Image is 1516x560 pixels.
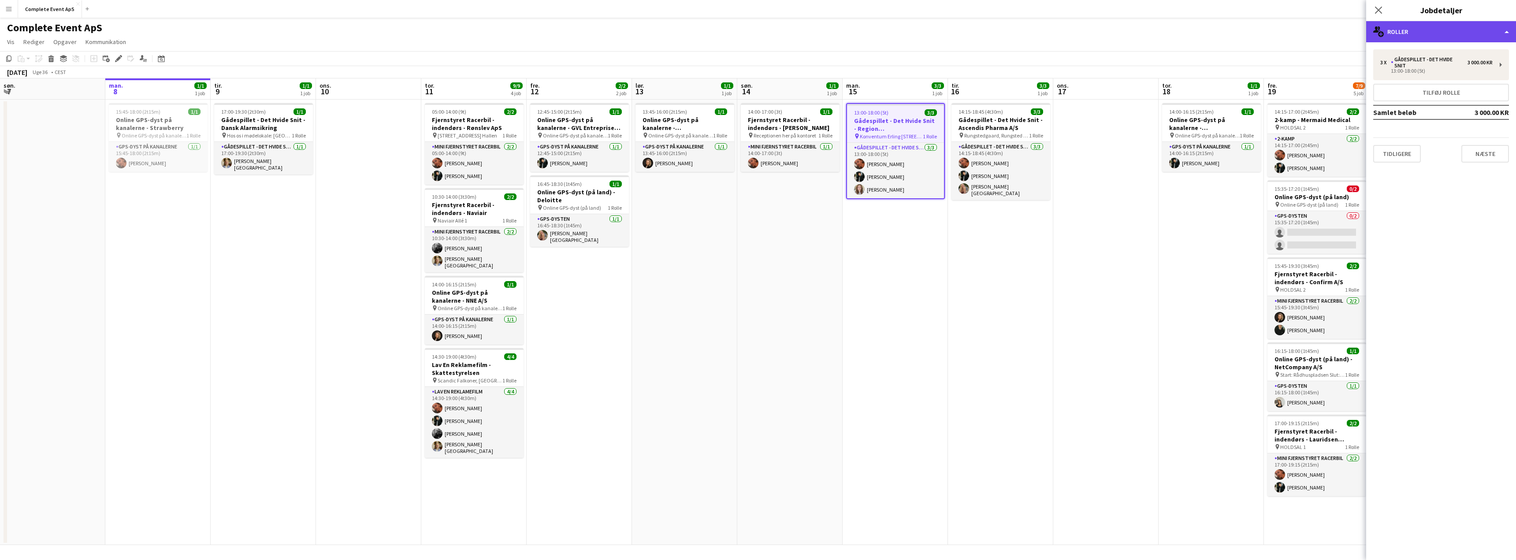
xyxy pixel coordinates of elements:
[432,108,466,115] span: 05:00-14:00 (9t)
[1267,427,1366,443] h3: Fjernstyret Racerbil - indendørs - Lauridsen Handel & Import
[1162,142,1261,172] app-card-role: GPS-dyst på kanalerne1/114:00-16:15 (2t15m)[PERSON_NAME]
[109,103,208,172] div: 15:45-18:00 (2t15m)1/1Online GPS-dyst på kanalerne - Strawberry Online GPS-dyst på kanalerne1 Rol...
[20,36,48,48] a: Rediger
[1031,108,1043,115] span: 3/3
[432,193,476,200] span: 10:30-14:00 (3t30m)
[7,68,27,77] div: [DATE]
[1391,56,1468,69] div: Gådespillet - Det Hvide Snit
[608,204,622,211] span: 1 Rolle
[425,361,524,377] h3: Lav En Reklamefilm - Skattestyrelsen
[425,387,524,458] app-card-role: Lav En Reklamefilm4/414:30-19:00 (4t30m)[PERSON_NAME][PERSON_NAME][PERSON_NAME][PERSON_NAME][GEOG...
[214,103,313,174] div: 17:00-19:30 (2t30m)1/1Gådespillet - Det Hvide Snit - Dansk Alarmsikring Hos os i mødelokale: [GEO...
[643,108,687,115] span: 13:45-16:00 (2t15m)
[1169,108,1214,115] span: 14:00-16:15 (2t15m)
[635,82,644,89] span: lør.
[504,108,516,115] span: 2/2
[741,142,840,172] app-card-role: Mini Fjernstyret Racerbil1/114:00-17:00 (3t)[PERSON_NAME]
[214,116,313,132] h3: Gådespillet - Det Hvide Snit - Dansk Alarmsikring
[1353,90,1365,96] div: 5 job
[1267,134,1366,177] app-card-role: 2-kamp2/214:15-17:00 (2t45m)[PERSON_NAME][PERSON_NAME]
[530,103,629,172] div: 12:45-15:00 (2t15m)1/1Online GPS-dyst på kanalerne - GVL Entreprise A/S Online GPS-dyst på kanale...
[932,82,944,89] span: 3/3
[1274,348,1319,354] span: 16:15-18:00 (1t45m)
[951,103,1050,200] app-job-card: 14:15-18:45 (4t30m)3/3Gådespillet - Det Hvide Snit - Ascendis Pharma A/S Rungstedgaard, Rungsted ...
[530,142,629,172] app-card-role: GPS-dyst på kanalerne1/112:45-15:00 (2t15m)[PERSON_NAME]
[846,82,860,89] span: man.
[826,82,839,89] span: 1/1
[425,276,524,345] div: 14:00-16:15 (2t15m)1/1Online GPS-dyst på kanalerne - NNE A/S Online GPS-dyst på kanalerne1 RolleG...
[504,281,516,288] span: 1/1
[116,108,160,115] span: 15:45-18:00 (2t15m)
[530,116,629,132] h3: Online GPS-dyst på kanalerne - GVL Entreprise A/S
[1274,263,1319,269] span: 15:45-19:30 (3t45m)
[438,132,497,139] span: [STREET_ADDRESS] Hallen
[510,82,523,89] span: 9/9
[1240,132,1254,139] span: 1 Rolle
[425,201,524,217] h3: Fjernstyret Racerbil - indendørs - Naviair
[537,108,582,115] span: 12:45-15:00 (2t15m)
[7,38,15,46] span: Vis
[845,86,860,96] span: 15
[186,132,201,139] span: 1 Rolle
[1267,103,1366,177] app-job-card: 14:15-17:00 (2t45m)2/22-kamp - Mermaid Medical HOLDSAL 21 Rolle2-kamp2/214:15-17:00 (2t45m)[PERSO...
[438,305,502,312] span: Online GPS-dyst på kanalerne
[425,142,524,185] app-card-role: Mini Fjernstyret Racerbil2/205:00-14:00 (9t)[PERSON_NAME][PERSON_NAME]
[608,132,622,139] span: 1 Rolle
[1267,342,1366,411] app-job-card: 16:15-18:00 (1t45m)1/1Online GPS-dyst (på land) - NetCompany A/S Start: Rådhuspladsen Slut: Rådhu...
[818,132,832,139] span: 1 Rolle
[543,132,608,139] span: Online GPS-dyst på kanalerne
[50,36,80,48] a: Opgaver
[82,36,130,48] a: Kommunikation
[1373,84,1509,101] button: Tilføj rolle
[294,108,306,115] span: 1/1
[7,21,102,34] h1: Complete Event ApS
[1267,415,1366,496] app-job-card: 17:00-19:15 (2t15m)2/2Fjernstyret Racerbil - indendørs - Lauridsen Handel & Import HOLDSAL 11 Rol...
[530,82,540,89] span: fre.
[923,133,937,140] span: 1 Rolle
[1248,90,1260,96] div: 1 job
[85,38,126,46] span: Kommunikation
[424,86,435,96] span: 11
[53,38,77,46] span: Opgaver
[300,82,312,89] span: 1/1
[616,90,628,96] div: 2 job
[425,103,524,185] div: 05:00-14:00 (9t)2/2Fjernstyret Racerbil - indendørs - Rønslev ApS [STREET_ADDRESS] Hallen1 RolleM...
[425,315,524,345] app-card-role: GPS-dyst på kanalerne1/114:00-16:15 (2t15m)[PERSON_NAME]
[1347,420,1359,426] span: 2/2
[195,90,206,96] div: 1 job
[214,142,313,174] app-card-role: Gådespillet - Det Hvide Snit1/117:00-19:30 (2t30m)[PERSON_NAME][GEOGRAPHIC_DATA]
[1267,116,1366,124] h3: 2-kamp - Mermaid Medical
[2,86,15,96] span: 7
[1161,86,1172,96] span: 18
[1274,185,1319,192] span: 15:35-17:20 (1t45m)
[741,82,753,89] span: søn.
[109,116,208,132] h3: Online GPS-dyst på kanalerne - Strawberry
[1162,103,1261,172] app-job-card: 14:00-16:15 (2t15m)1/1Online GPS-dyst på kanalerne - [GEOGRAPHIC_DATA] Online GPS-dyst på kanaler...
[1353,82,1365,89] span: 7/9
[425,289,524,304] h3: Online GPS-dyst på kanalerne - NNE A/S
[713,132,727,139] span: 1 Rolle
[504,353,516,360] span: 4/4
[1347,185,1359,192] span: 0/2
[846,103,945,199] app-job-card: 13:00-18:00 (5t)3/3Gådespillet - Det Hvide Snit - Region [GEOGRAPHIC_DATA] - CIMT - Digital Regul...
[502,132,516,139] span: 1 Rolle
[425,348,524,458] div: 14:30-19:00 (4t30m)4/4Lav En Reklamefilm - Skattestyrelsen Scandic Falkoner, [GEOGRAPHIC_DATA]1 R...
[721,82,733,89] span: 1/1
[959,108,1003,115] span: 14:15-18:45 (4t30m)
[1373,105,1458,119] td: Samlet beløb
[530,175,629,247] app-job-card: 16:45-18:30 (1t45m)1/1Online GPS-dyst (på land) - Deloitte Online GPS-dyst (på land)1 RolleGPS-dy...
[1267,257,1366,339] app-job-card: 15:45-19:30 (3t45m)2/2Fjernstyret Racerbil - indendørs - Confirm A/S HOLDSAL 21 RolleMini Fjernst...
[1380,59,1391,66] div: 3 x
[1162,82,1172,89] span: tor.
[1366,4,1516,16] h3: Jobdetaljer
[1280,286,1306,293] span: HOLDSAL 2
[537,181,582,187] span: 16:45-18:30 (1t45m)
[1373,145,1421,163] button: Tidligere
[320,82,331,89] span: ons.
[1162,116,1261,132] h3: Online GPS-dyst på kanalerne - [GEOGRAPHIC_DATA]
[1380,69,1493,73] div: 13:00-18:00 (5t)
[635,103,734,172] div: 13:45-16:00 (2t15m)1/1Online GPS-dyst på kanalerne - [GEOGRAPHIC_DATA] Online GPS-dyst på kanaler...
